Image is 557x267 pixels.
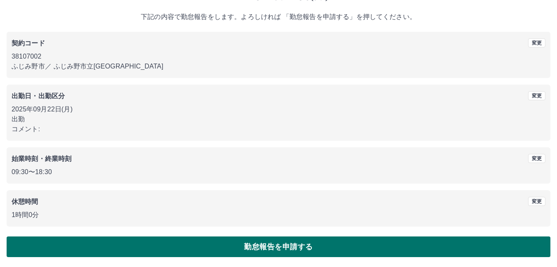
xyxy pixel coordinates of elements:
[7,236,550,257] button: 勤怠報告を申請する
[528,91,545,100] button: 変更
[12,124,545,134] p: コメント:
[7,12,550,22] p: 下記の内容で勤怠報告をします。よろしければ 「勤怠報告を申請する」を押してください。
[528,154,545,163] button: 変更
[12,40,45,47] b: 契約コード
[12,155,71,162] b: 始業時刻・終業時刻
[12,114,545,124] p: 出勤
[12,167,545,177] p: 09:30 〜 18:30
[12,198,38,205] b: 休憩時間
[12,104,545,114] p: 2025年09月22日(月)
[528,197,545,206] button: 変更
[12,52,545,61] p: 38107002
[12,210,545,220] p: 1時間0分
[12,92,65,99] b: 出勤日・出勤区分
[12,61,545,71] p: ふじみ野市 ／ ふじみ野市立[GEOGRAPHIC_DATA]
[528,38,545,47] button: 変更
